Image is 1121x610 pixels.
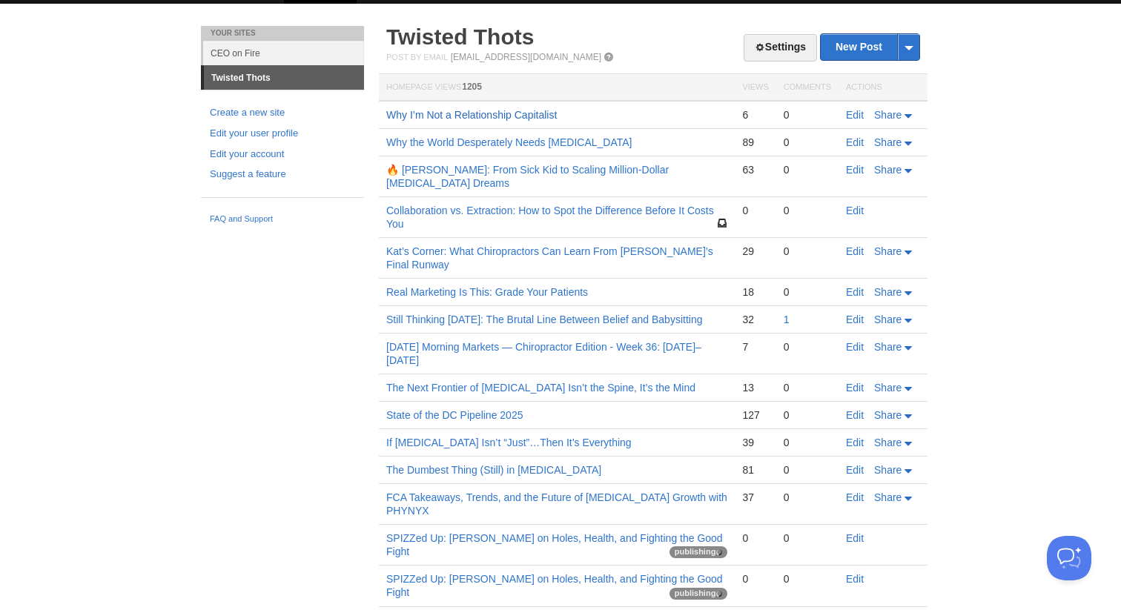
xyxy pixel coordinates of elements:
a: Collaboration vs. Extraction: How to Spot the Difference Before It Costs You [386,205,714,230]
a: [EMAIL_ADDRESS][DOMAIN_NAME] [451,52,601,62]
a: Suggest a feature [210,167,355,182]
div: 63 [742,163,768,176]
a: If [MEDICAL_DATA] Isn’t “Just”…Then It’s Everything [386,437,632,448]
span: Post by Email [386,53,448,62]
a: Twisted Thots [386,24,534,49]
div: 0 [742,572,768,586]
div: 0 [784,436,831,449]
li: Your Sites [201,26,364,41]
a: Edit [846,491,864,503]
div: 0 [784,463,831,477]
div: 0 [784,491,831,504]
div: 0 [784,136,831,149]
div: 81 [742,463,768,477]
div: 89 [742,136,768,149]
span: Share [874,382,902,394]
div: 0 [784,572,831,586]
a: Edit [846,382,864,394]
span: publishing [669,588,728,600]
a: Edit your user profile [210,126,355,142]
div: 32 [742,313,768,326]
div: 0 [742,204,768,217]
div: 39 [742,436,768,449]
div: 0 [784,285,831,299]
div: 29 [742,245,768,258]
div: 0 [784,381,831,394]
a: Kat’s Corner: What Chiropractors Can Learn From [PERSON_NAME]’s Final Runway [386,245,713,271]
div: 6 [742,108,768,122]
div: 0 [742,531,768,545]
img: loading-tiny-gray.gif [716,549,722,555]
div: 0 [784,340,831,354]
div: 0 [784,204,831,217]
div: 0 [784,531,831,545]
a: Edit [846,136,864,148]
a: Edit [846,437,864,448]
span: Share [874,437,902,448]
a: Edit [846,205,864,216]
a: SPIZZed Up: [PERSON_NAME] on Holes, Health, and Fighting the Good Fight [386,532,723,557]
a: SPIZZed Up: [PERSON_NAME] on Holes, Health, and Fighting the Good Fight [386,573,723,598]
a: New Post [821,34,919,60]
a: 1 [784,314,790,325]
a: The Next Frontier of [MEDICAL_DATA] Isn’t the Spine, It’s the Mind [386,382,695,394]
a: Edit [846,109,864,121]
span: Share [874,409,902,421]
img: loading-tiny-gray.gif [716,591,722,597]
div: 0 [784,163,831,176]
span: Share [874,245,902,257]
span: Share [874,491,902,503]
span: Share [874,164,902,176]
a: Edit [846,573,864,585]
a: Edit [846,464,864,476]
span: Share [874,136,902,148]
th: Homepage Views [379,74,735,102]
a: Real Marketing Is This: Grade Your Patients [386,286,588,298]
a: Edit [846,164,864,176]
a: Edit [846,341,864,353]
a: Still Thinking [DATE]: The Brutal Line Between Belief and Babysitting [386,314,702,325]
div: 0 [784,408,831,422]
a: Edit [846,314,864,325]
span: Share [874,341,902,353]
a: Why I’m Not a Relationship Capitalist [386,109,557,121]
a: Settings [744,34,817,62]
div: 18 [742,285,768,299]
th: Actions [839,74,927,102]
div: 37 [742,491,768,504]
a: 🔥 [PERSON_NAME]: From Sick Kid to Scaling Million-Dollar [MEDICAL_DATA] Dreams [386,164,669,189]
div: 0 [784,245,831,258]
div: 127 [742,408,768,422]
span: Share [874,286,902,298]
a: Twisted Thots [204,66,364,90]
a: State of the DC Pipeline 2025 [386,409,523,421]
span: publishing [669,546,728,558]
span: Share [874,109,902,121]
div: 13 [742,381,768,394]
th: Comments [776,74,839,102]
iframe: Help Scout Beacon - Open [1047,536,1091,580]
a: Why the World Desperately Needs [MEDICAL_DATA] [386,136,632,148]
span: Share [874,314,902,325]
a: Create a new site [210,105,355,121]
span: Share [874,464,902,476]
a: [DATE] Morning Markets — Chiropractor Edition - Week 36: [DATE]–[DATE] [386,341,701,366]
span: 1205 [462,82,482,92]
a: FAQ and Support [210,213,355,226]
a: Edit [846,286,864,298]
a: Edit [846,245,864,257]
div: 0 [784,108,831,122]
div: 7 [742,340,768,354]
a: Edit your account [210,147,355,162]
a: CEO on Fire [203,41,364,65]
a: Edit [846,409,864,421]
th: Views [735,74,776,102]
a: The Dumbest Thing (Still) in [MEDICAL_DATA] [386,464,601,476]
a: Edit [846,532,864,544]
a: FCA Takeaways, Trends, and the Future of [MEDICAL_DATA] Growth with PHYNYX [386,491,727,517]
